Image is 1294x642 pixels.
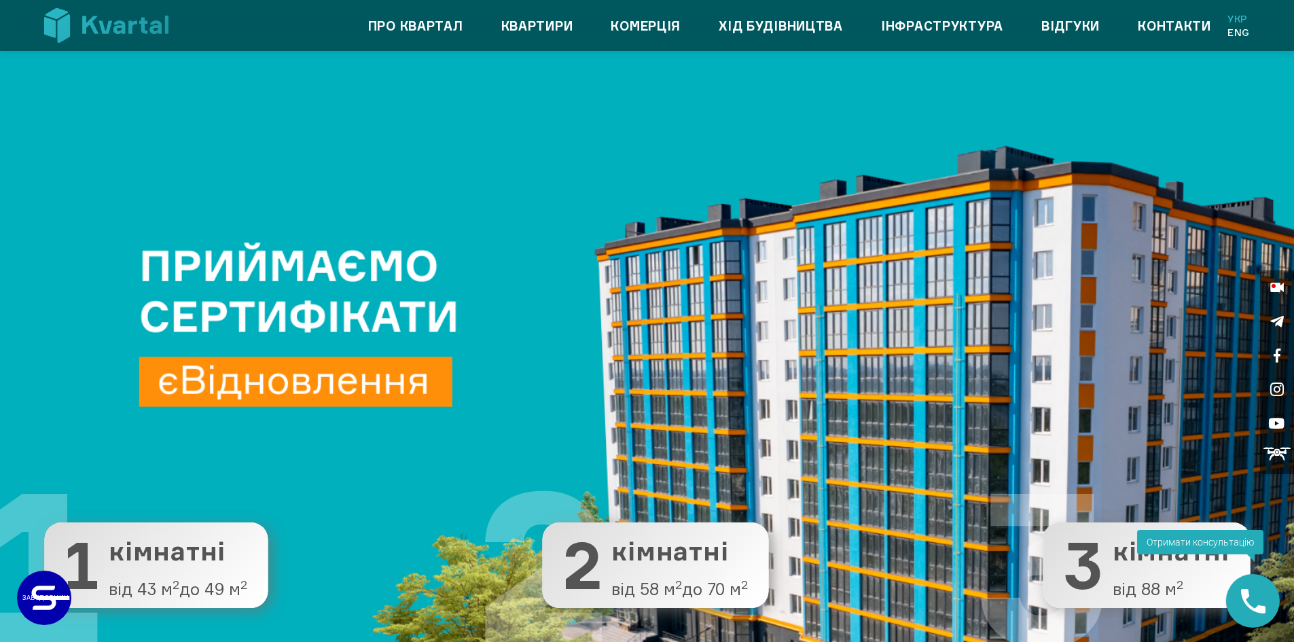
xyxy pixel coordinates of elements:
[1138,15,1211,37] a: Контакти
[1043,522,1250,608] button: 3 3 кімнатні від 88 м2
[611,580,748,598] span: від 58 м до 70 м
[109,580,247,598] span: від 43 м до 49 м
[675,577,682,592] sup: 2
[611,537,748,566] span: кімнатні
[1113,537,1229,566] span: кімнатні
[719,15,843,37] a: Хід будівництва
[240,577,247,592] sup: 2
[881,15,1003,37] a: Інфраструктура
[109,537,247,566] span: кімнатні
[1227,26,1250,39] a: Eng
[368,15,463,37] a: Про квартал
[65,533,99,598] span: 1
[1064,533,1103,598] span: 3
[501,15,573,37] a: Квартири
[1041,15,1100,37] a: Відгуки
[562,533,602,598] span: 2
[1113,580,1229,598] span: від 88 м
[741,577,748,592] sup: 2
[542,522,768,608] button: 2 2 кімнатні від 58 м2до 70 м2
[611,15,681,37] a: Комерція
[1176,577,1183,592] sup: 2
[1137,530,1263,554] div: Отримати консультацію
[1227,12,1250,26] a: Укр
[44,522,268,608] button: 1 1 кімнатні від 43 м2до 49 м2
[44,8,168,43] img: Kvartal
[17,571,71,625] a: ЗАБУДОВНИК
[173,577,179,592] sup: 2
